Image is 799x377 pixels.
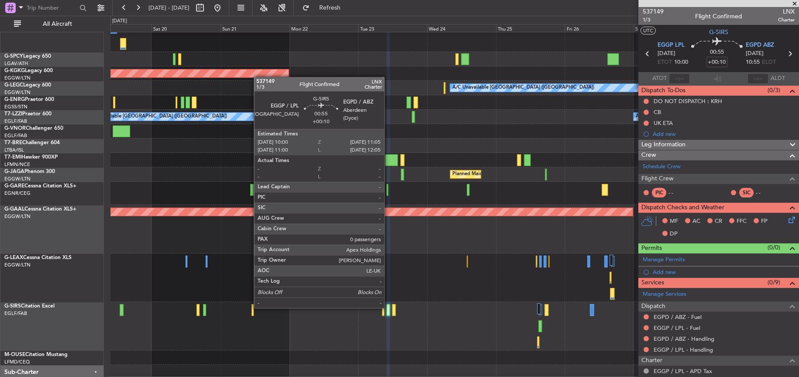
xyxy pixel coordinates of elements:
[670,217,678,226] span: MF
[756,189,775,197] div: - -
[112,17,127,25] div: [DATE]
[641,278,664,288] span: Services
[636,110,778,123] div: A/C Unavailable [GEOGRAPHIC_DATA] ([GEOGRAPHIC_DATA])
[4,97,54,102] a: G-ENRGPraetor 600
[634,24,703,32] div: Sat 27
[641,243,662,253] span: Permits
[4,75,31,81] a: EGGW/LTN
[4,155,21,160] span: T7-EMI
[298,1,351,15] button: Refresh
[4,126,63,131] a: G-VNORChallenger 650
[27,1,77,14] input: Trip Number
[778,16,795,24] span: Charter
[768,243,780,252] span: (0/0)
[652,188,666,197] div: PIC
[452,168,590,181] div: Planned Maint [GEOGRAPHIC_DATA] ([GEOGRAPHIC_DATA])
[762,58,776,67] span: ELDT
[641,150,656,160] span: Crew
[4,183,24,189] span: G-GARE
[4,54,23,59] span: G-SPCY
[23,21,92,27] span: All Aircraft
[654,313,702,321] a: EGPD / ABZ - Fuel
[658,58,672,67] span: ETOT
[658,41,685,50] span: EGGP LPL
[4,262,31,268] a: EGGW/LTN
[641,174,674,184] span: Flight Crew
[152,24,220,32] div: Sat 20
[641,203,724,213] span: Dispatch Checks and Weather
[4,169,24,174] span: G-JAGA
[746,49,764,58] span: [DATE]
[654,324,700,332] a: EGGP / LPL - Fuel
[4,140,60,145] a: T7-BREChallenger 604
[641,86,685,96] span: Dispatch To-Dos
[4,83,51,88] a: G-LEGCLegacy 600
[4,190,31,197] a: EGNR/CEG
[4,304,55,309] a: G-SIRSCitation Excel
[658,49,675,58] span: [DATE]
[746,41,774,50] span: EGPD ABZ
[695,12,742,21] div: Flight Confirmed
[653,268,795,276] div: Add new
[778,7,795,16] span: LNX
[643,163,681,171] a: Schedule Crew
[4,104,28,110] a: EGSS/STN
[653,130,795,138] div: Add new
[709,28,728,37] span: G-SIRS
[761,217,768,226] span: FP
[643,290,686,299] a: Manage Services
[768,278,780,287] span: (0/9)
[654,108,661,116] div: CB
[654,335,714,342] a: EGPD / ABZ - Handling
[4,68,53,73] a: G-KGKGLegacy 600
[4,147,24,153] a: LTBA/ISL
[289,24,358,32] div: Mon 22
[654,346,713,353] a: EGGP / LPL - Handling
[746,58,760,67] span: 10:55
[452,81,594,94] div: A/C Unavailable [GEOGRAPHIC_DATA] ([GEOGRAPHIC_DATA])
[643,16,664,24] span: 1/3
[220,24,289,32] div: Sun 21
[85,110,227,123] div: A/C Unavailable [GEOGRAPHIC_DATA] ([GEOGRAPHIC_DATA])
[654,119,673,127] div: UK ETA
[4,213,31,220] a: EGGW/LTN
[669,73,690,84] input: --:--
[641,356,662,366] span: Charter
[643,256,685,264] a: Manage Permits
[496,24,565,32] div: Thu 25
[83,24,152,32] div: Fri 19
[4,359,30,365] a: LFMD/CEQ
[668,189,688,197] div: - -
[4,60,28,67] a: LGAV/ATH
[4,207,76,212] a: G-GAALCessna Citation XLS+
[4,83,23,88] span: G-LEGC
[652,74,667,83] span: ATOT
[4,176,31,182] a: EGGW/LTN
[674,58,688,67] span: 10:00
[4,111,22,117] span: T7-LZZI
[358,24,427,32] div: Tue 23
[4,68,25,73] span: G-KGKG
[771,74,785,83] span: ALDT
[4,126,26,131] span: G-VNOR
[641,301,665,311] span: Dispatch
[692,217,700,226] span: AC
[148,4,189,12] span: [DATE] - [DATE]
[739,188,754,197] div: SIC
[4,352,68,357] a: M-OUSECitation Mustang
[641,27,656,35] button: UTC
[4,54,51,59] a: G-SPCYLegacy 650
[320,153,403,166] div: Planned Maint [GEOGRAPHIC_DATA]
[4,207,24,212] span: G-GAAL
[4,111,52,117] a: T7-LZZIPraetor 600
[654,367,712,375] a: EGGP / LPL - APD Tax
[4,255,72,260] a: G-LEAXCessna Citation XLS
[715,217,722,226] span: CR
[4,352,25,357] span: M-OUSE
[4,97,25,102] span: G-ENRG
[4,118,27,125] a: EGLF/FAB
[311,5,348,11] span: Refresh
[710,48,724,57] span: 00:55
[4,161,30,168] a: LFMN/NCE
[670,230,678,239] span: DP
